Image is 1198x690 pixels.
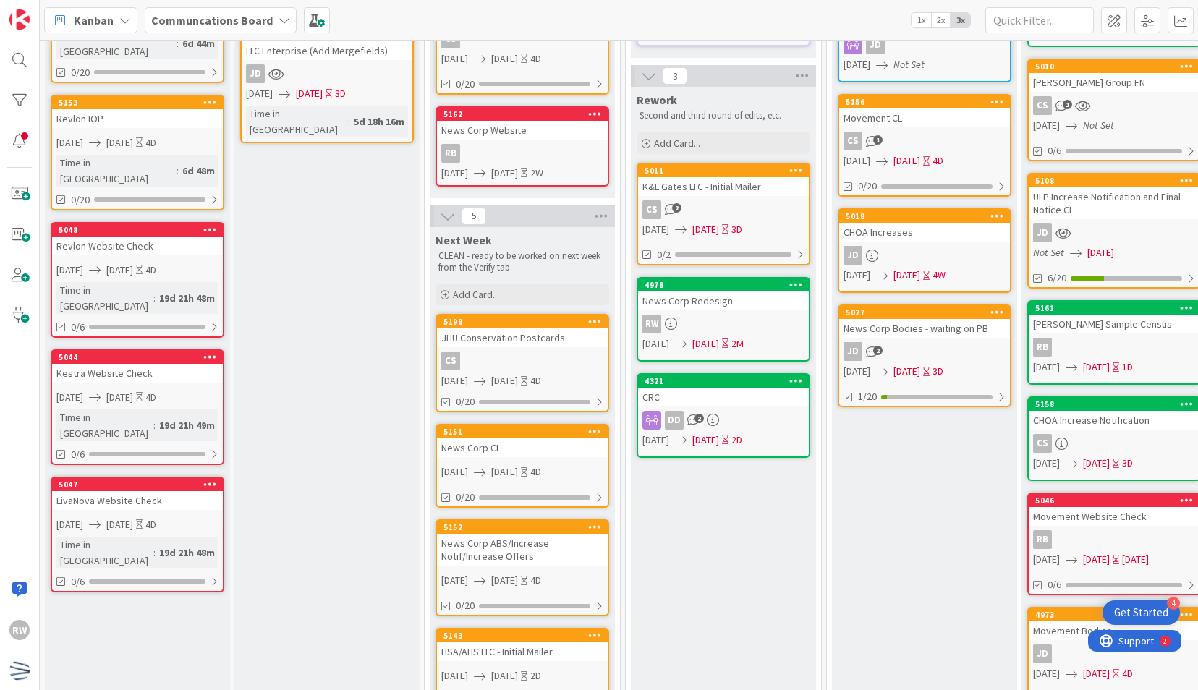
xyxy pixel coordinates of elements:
[839,35,1010,54] div: JD
[530,373,541,388] div: 4D
[52,237,223,255] div: Revlon Website Check
[638,315,809,333] div: RW
[1033,223,1052,242] div: JD
[731,433,742,448] div: 2D
[52,478,223,491] div: 5047
[1122,359,1133,375] div: 1D
[642,200,661,219] div: CS
[52,96,223,109] div: 5153
[179,163,218,179] div: 6d 48m
[441,352,460,370] div: CS
[436,519,609,616] a: 5152News Corp ABS/Increase Notif/Increase Offers[DATE][DATE]4D0/20
[56,537,153,568] div: Time in [GEOGRAPHIC_DATA]
[844,268,870,283] span: [DATE]
[873,135,883,145] span: 1
[51,477,224,592] a: 5047LivaNova Website Check[DATE][DATE]4DTime in [GEOGRAPHIC_DATA]:19d 21h 48m0/6
[52,223,223,237] div: 5048
[893,268,920,283] span: [DATE]
[71,447,85,462] span: 0/6
[491,464,518,480] span: [DATE]
[59,480,223,490] div: 5047
[866,35,885,54] div: JD
[1122,552,1149,567] div: [DATE]
[71,192,90,208] span: 0/20
[1048,577,1061,592] span: 0/6
[242,41,412,60] div: LTC Enterprise (Add Mergefields)
[1083,359,1110,375] span: [DATE]
[844,342,862,361] div: JD
[530,51,541,67] div: 4D
[838,208,1011,293] a: 5018CHOA IncreasesJD[DATE][DATE]4W
[1033,530,1052,549] div: RB
[71,65,90,80] span: 0/20
[893,58,925,71] i: Not Set
[441,668,468,683] span: [DATE]
[348,114,350,129] span: :
[335,86,346,101] div: 3D
[692,222,719,237] span: [DATE]
[1114,605,1168,620] div: Get Started
[156,545,218,561] div: 19d 21h 48m
[638,164,809,196] div: 5011K&L Gates LTC - Initial Mailer
[731,222,742,237] div: 3D
[145,390,156,405] div: 4D
[839,319,1010,338] div: News Corp Bodies - waiting on PB
[1033,644,1052,663] div: JD
[177,163,179,179] span: :
[638,375,809,388] div: 4321
[441,144,460,163] div: RB
[1033,552,1060,567] span: [DATE]
[638,291,809,310] div: News Corp Redesign
[456,490,475,505] span: 0/20
[858,179,877,194] span: 0/20
[56,27,177,59] div: Time in [GEOGRAPHIC_DATA]
[443,522,608,532] div: 5152
[1033,338,1052,357] div: RB
[56,409,153,441] div: Time in [GEOGRAPHIC_DATA]
[56,517,83,532] span: [DATE]
[839,108,1010,127] div: Movement CL
[491,51,518,67] span: [DATE]
[637,163,810,265] a: 5011K&L Gates LTC - Initial MailerCS[DATE][DATE]3D0/2
[437,121,608,140] div: News Corp Website
[844,132,862,150] div: CS
[71,320,85,335] span: 0/6
[9,660,30,681] img: avatar
[1033,96,1052,115] div: CS
[642,433,669,448] span: [DATE]
[145,517,156,532] div: 4D
[1033,246,1064,259] i: Not Set
[456,394,475,409] span: 0/20
[52,364,223,383] div: Kestra Website Check
[1033,118,1060,133] span: [DATE]
[437,108,608,140] div: 5162News Corp Website
[437,629,608,642] div: 5143
[75,6,79,17] div: 2
[106,390,133,405] span: [DATE]
[657,247,671,263] span: 0/2
[145,263,156,278] div: 4D
[672,203,681,213] span: 2
[156,417,218,433] div: 19d 21h 49m
[443,631,608,641] div: 5143
[1122,666,1133,681] div: 4D
[437,425,608,457] div: 5151News Corp CL
[240,27,414,143] a: 5012LTC Enterprise (Add Mergefields)JD[DATE][DATE]3DTime in [GEOGRAPHIC_DATA]:5d 18h 16m
[491,373,518,388] span: [DATE]
[437,642,608,661] div: HSA/AHS LTC - Initial Mailer
[638,388,809,406] div: CRC
[839,306,1010,338] div: 5027News Corp Bodies - waiting on PB
[1083,456,1110,471] span: [DATE]
[441,166,468,181] span: [DATE]
[437,425,608,438] div: 5151
[153,545,156,561] span: :
[645,166,809,176] div: 5011
[51,222,224,338] a: 5048Revlon Website Check[DATE][DATE]4DTime in [GEOGRAPHIC_DATA]:19d 21h 48m0/6
[530,668,541,683] div: 2D
[59,225,223,235] div: 5048
[933,268,946,283] div: 4W
[246,106,348,137] div: Time in [GEOGRAPHIC_DATA]
[1083,119,1114,132] i: Not Set
[839,342,1010,361] div: JD
[491,166,518,181] span: [DATE]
